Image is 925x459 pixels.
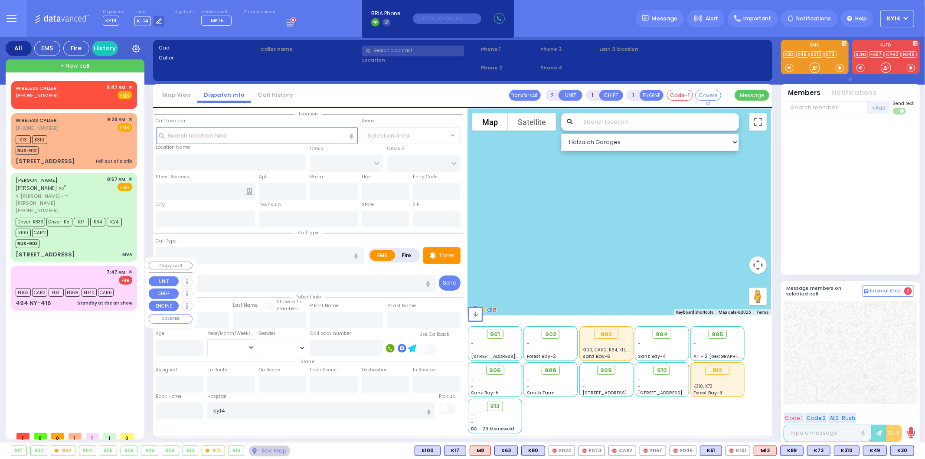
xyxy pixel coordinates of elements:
button: Show satellite imagery [508,113,556,131]
span: K310 [32,135,47,144]
div: BLS [890,446,914,456]
img: red-radio-icon.svg [612,449,617,453]
span: Other building occupants [246,188,252,195]
button: Members [788,88,821,98]
a: WIRELESS CALLER [16,117,57,124]
span: FD31 [49,288,64,297]
a: KJFD [854,51,868,58]
label: State [362,201,374,208]
span: 0 [34,433,47,439]
label: Call Type [156,238,177,245]
span: K64 [90,218,105,226]
span: Fire [119,276,132,285]
span: - [638,347,641,353]
label: Location Name [156,144,190,151]
span: Forest Bay-3 [694,390,723,396]
a: History [92,41,118,56]
a: WIRELESS CALLER [16,85,57,92]
label: Fire units on call [244,10,277,15]
a: [PERSON_NAME] [16,177,58,184]
span: BUS-903 [16,239,39,248]
span: BRIA Phone [371,10,400,17]
span: CAR6 [98,288,114,297]
label: In Service [413,367,435,374]
span: Internal Chat [870,288,902,294]
span: - [638,383,641,390]
a: K73 [824,51,837,58]
span: 9:47 AM [107,84,126,91]
u: EMS [121,92,130,99]
span: - [471,413,474,419]
button: Notifications [832,88,877,98]
span: ✕ [128,84,132,91]
span: BG - 29 Merriewold S. [471,426,520,432]
span: 9:28 AM [108,116,126,123]
div: [STREET_ADDRESS] [16,157,75,166]
div: FD67 [640,446,666,456]
span: - [582,377,585,383]
span: KY14 [103,16,119,26]
div: K49 [863,446,887,456]
h5: Message members on selected call [787,285,862,297]
span: 901 [490,330,500,339]
label: Areas [362,118,375,125]
a: Call History [251,91,300,99]
span: FD63 [16,288,31,297]
span: Phone 3 [540,46,597,53]
img: Google [470,304,499,315]
label: Age [156,330,165,337]
span: members [277,305,299,312]
span: 910 [657,366,667,375]
button: ALS-Rush [828,413,856,423]
label: Lines [134,10,165,15]
span: - [694,340,696,347]
label: Medic on call [201,10,234,15]
a: Open this area in Google Maps (opens a new window) [470,304,499,315]
button: Code 2 [805,413,827,423]
div: Fell out of a crib [96,158,132,164]
label: Cross 2 [387,145,405,152]
span: [PERSON_NAME] כץ" [16,184,65,192]
span: 906 [489,366,501,375]
label: En Route [207,367,227,374]
span: Smith Farm [527,390,555,396]
span: K100 [16,229,31,237]
span: 908 [545,366,556,375]
img: Logo [34,13,92,24]
div: BLS [807,446,830,456]
input: Search hospital [207,403,435,419]
label: On Scene [259,367,280,374]
button: Transfer call [509,90,541,101]
div: Year/Month/Week/Day [207,330,255,337]
div: BLS [834,446,860,456]
button: COVERED [149,314,193,324]
button: Map camera controls [749,256,767,274]
label: Last 3 location [600,46,683,53]
span: Forest Bay-2 [527,353,556,360]
div: K100 [415,446,441,456]
a: FD67 [869,51,884,58]
span: Phone 1 [481,46,537,53]
label: EMS [370,250,395,261]
div: 909 [162,446,179,456]
div: ALS [754,446,777,456]
label: Assigned [156,367,177,374]
span: - [527,340,530,347]
div: MVA [122,251,132,258]
button: Internal Chat 2 [862,285,914,297]
span: CAR2 [32,229,48,237]
span: Driver-K333 [16,218,45,226]
label: ZIP [413,201,419,208]
span: Important [743,15,771,23]
span: - [694,347,696,353]
span: Call type [294,229,323,236]
div: FD73 [579,446,605,456]
div: K17 [444,446,466,456]
span: CAR3 [32,288,47,297]
label: Street Address [156,174,190,180]
span: Alert [706,15,718,23]
div: 908 [141,446,158,456]
span: Send text [893,100,914,107]
div: Standby at the air show [77,300,132,306]
span: ✕ [128,176,132,183]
